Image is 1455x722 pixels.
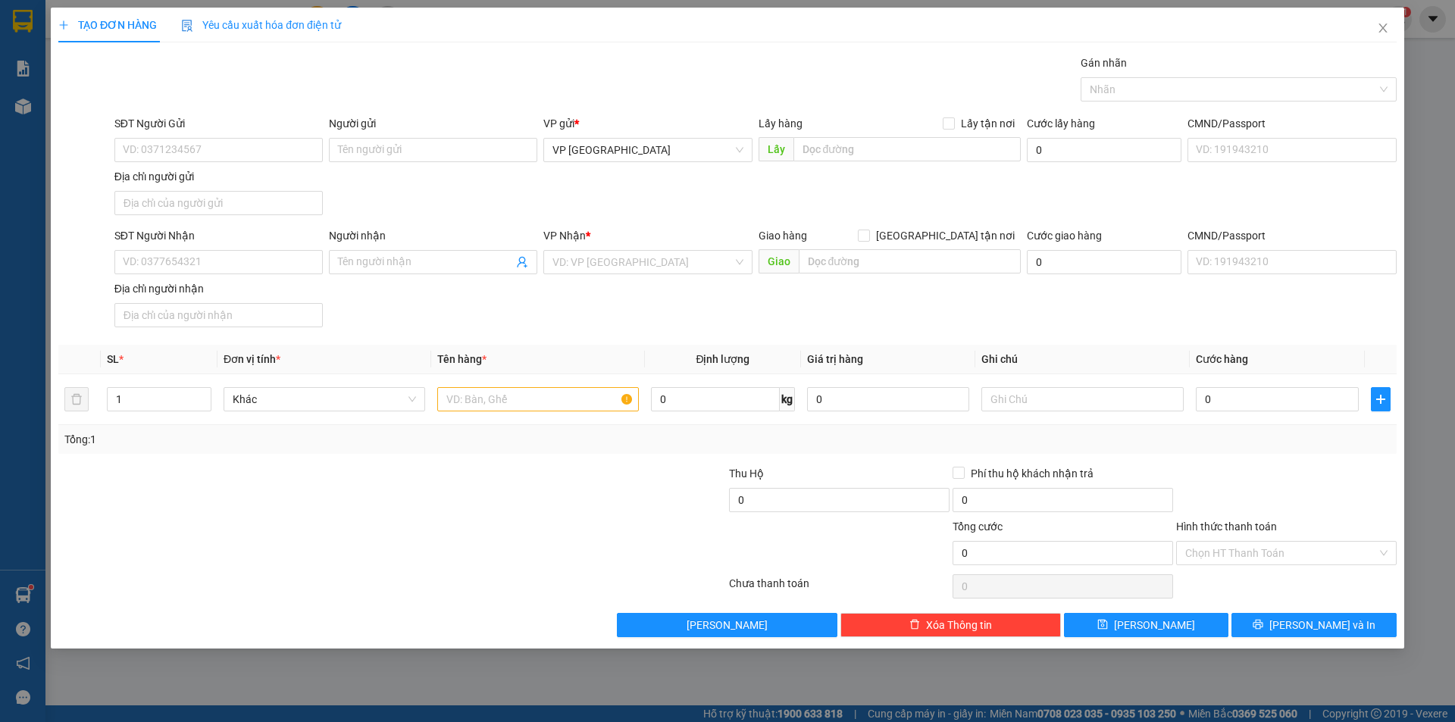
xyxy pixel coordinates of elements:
[1269,617,1375,633] span: [PERSON_NAME] và In
[58,19,157,31] span: TẠO ĐƠN HÀNG
[114,280,323,297] div: Địa chỉ người nhận
[759,249,799,273] span: Giao
[224,353,280,365] span: Đơn vị tính
[58,20,69,30] span: plus
[8,82,105,132] li: VP VP [GEOGRAPHIC_DATA]
[759,137,793,161] span: Lấy
[1232,613,1397,637] button: printer[PERSON_NAME] và In
[926,617,992,633] span: Xóa Thông tin
[759,230,807,242] span: Giao hàng
[114,115,323,132] div: SĐT Người Gửi
[329,227,537,244] div: Người nhận
[105,82,202,98] li: VP [PERSON_NAME]
[64,431,562,448] div: Tổng: 1
[105,102,115,112] span: environment
[759,117,803,130] span: Lấy hàng
[114,168,323,185] div: Địa chỉ người gửi
[517,256,529,268] span: user-add
[437,387,639,411] input: VD: Bàn, Ghế
[8,8,220,64] li: CTy TNHH MTV ĐỨC ĐẠT
[1027,138,1181,162] input: Cước lấy hàng
[553,139,743,161] span: VP Sài Gòn
[618,613,838,637] button: [PERSON_NAME]
[1027,230,1102,242] label: Cước giao hàng
[1371,387,1391,411] button: plus
[909,619,920,631] span: delete
[793,137,1021,161] input: Dọc đường
[1027,250,1181,274] input: Cước giao hàng
[233,388,416,411] span: Khác
[1377,22,1389,34] span: close
[437,353,487,365] span: Tên hàng
[1196,353,1248,365] span: Cước hàng
[114,191,323,215] input: Địa chỉ của người gửi
[976,345,1190,374] th: Ghi chú
[965,465,1100,482] span: Phí thu hộ khách nhận trả
[1362,8,1404,50] button: Close
[799,249,1021,273] input: Dọc đường
[329,115,537,132] div: Người gửi
[1081,57,1127,69] label: Gán nhãn
[544,230,587,242] span: VP Nhận
[953,520,1003,533] span: Tổng cước
[696,353,750,365] span: Định lượng
[107,353,119,365] span: SL
[1115,617,1196,633] span: [PERSON_NAME]
[1187,115,1396,132] div: CMND/Passport
[114,227,323,244] div: SĐT Người Nhận
[544,115,753,132] div: VP gửi
[1253,619,1263,631] span: printer
[181,20,193,32] img: icon
[181,19,341,31] span: Yêu cầu xuất hóa đơn điện tử
[729,467,764,480] span: Thu Hộ
[1027,117,1095,130] label: Cước lấy hàng
[1176,520,1277,533] label: Hình thức thanh toán
[64,387,89,411] button: delete
[1098,619,1109,631] span: save
[807,353,863,365] span: Giá trị hàng
[1187,227,1396,244] div: CMND/Passport
[982,387,1184,411] input: Ghi Chú
[807,387,970,411] input: 0
[841,613,1062,637] button: deleteXóa Thông tin
[114,303,323,327] input: Địa chỉ của người nhận
[955,115,1021,132] span: Lấy tận nơi
[1064,613,1228,637] button: save[PERSON_NAME]
[780,387,795,411] span: kg
[687,617,768,633] span: [PERSON_NAME]
[1372,393,1390,405] span: plus
[870,227,1021,244] span: [GEOGRAPHIC_DATA] tận nơi
[727,575,951,602] div: Chưa thanh toán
